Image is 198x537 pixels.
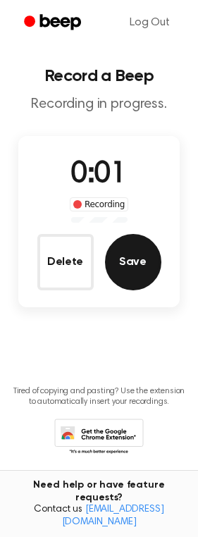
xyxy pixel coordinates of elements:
[105,234,161,290] button: Save Audio Record
[70,160,127,190] span: 0:01
[70,197,128,211] div: Recording
[116,6,184,39] a: Log Out
[11,96,187,113] p: Recording in progress.
[14,9,94,37] a: Beep
[37,234,94,290] button: Delete Audio Record
[11,386,187,407] p: Tired of copying and pasting? Use the extension to automatically insert your recordings.
[62,505,164,527] a: [EMAIL_ADDRESS][DOMAIN_NAME]
[8,504,190,529] span: Contact us
[11,68,187,85] h1: Record a Beep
